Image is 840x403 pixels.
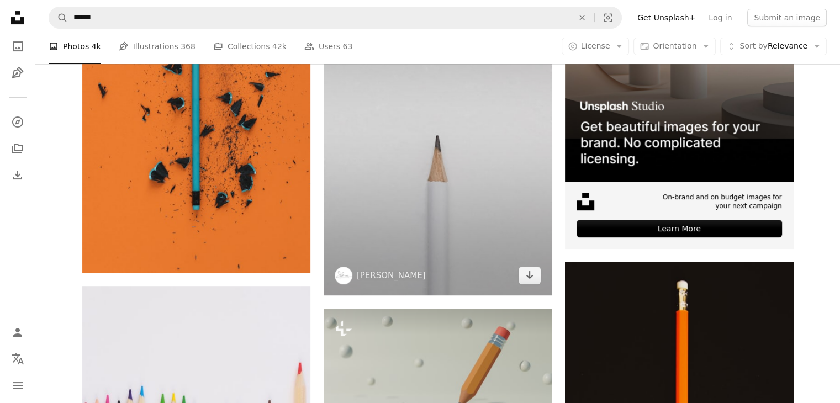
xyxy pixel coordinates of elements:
form: Find visuals sitewide [49,7,622,29]
a: [PERSON_NAME] [357,270,426,281]
a: Get Unsplash+ [631,9,702,26]
span: 368 [181,40,196,52]
img: file-1631678316303-ed18b8b5cb9cimage [577,193,594,210]
button: Submit an image [747,9,827,26]
span: Orientation [653,41,696,50]
a: Users 63 [304,29,353,64]
img: Go to Yoann Siloine's profile [335,267,352,284]
button: Search Unsplash [49,7,68,28]
a: Download [519,267,541,284]
a: Log in / Sign up [7,321,29,343]
span: License [581,41,610,50]
a: Download History [7,164,29,186]
a: white lead pencil on surface [324,119,552,129]
span: Sort by [739,41,767,50]
a: Photos [7,35,29,57]
button: Visual search [595,7,621,28]
a: Collections [7,137,29,160]
span: 63 [343,40,353,52]
a: Illustrations [7,62,29,84]
span: 42k [272,40,287,52]
span: Relevance [739,41,807,52]
a: Explore [7,111,29,133]
span: On-brand and on budget images for your next campaign [656,193,781,211]
a: Illustrations 368 [119,29,196,64]
button: Menu [7,374,29,396]
div: Learn More [577,220,781,237]
button: Sort byRelevance [720,38,827,55]
a: a blue pencil laying on top of a pile of debris [82,108,310,118]
a: colored pencil lined up on top of white surface [82,366,310,376]
button: Clear [570,7,594,28]
a: Log in [702,9,738,26]
button: Orientation [633,38,716,55]
a: Home — Unsplash [7,7,29,31]
a: a pencil with a eraser sticking out of it [324,367,552,377]
button: Language [7,348,29,370]
a: Collections 42k [213,29,287,64]
button: License [562,38,630,55]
